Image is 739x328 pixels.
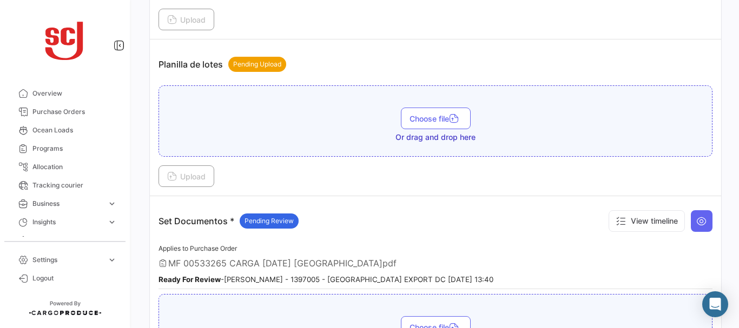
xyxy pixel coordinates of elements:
[9,121,121,139] a: Ocean Loads
[32,236,117,245] span: Carbon Footprint
[395,132,476,143] span: Or drag and drop here
[32,255,103,265] span: Settings
[159,213,299,229] p: Set Documentos *
[107,255,117,265] span: expand_more
[38,13,92,67] img: scj_logo1.svg
[32,107,117,117] span: Purchase Orders
[107,199,117,209] span: expand_more
[9,176,121,195] a: Tracking courier
[401,108,471,129] button: Choose file
[159,57,286,72] p: Planilla de lotes
[32,217,103,227] span: Insights
[159,244,237,252] span: Applies to Purchase Order
[32,199,103,209] span: Business
[107,217,117,227] span: expand_more
[159,9,214,30] button: Upload
[233,59,281,69] span: Pending Upload
[159,275,493,284] small: - [PERSON_NAME] - 1397005 - [GEOGRAPHIC_DATA] EXPORT DC [DATE] 13:40
[9,139,121,158] a: Programs
[702,291,728,317] div: Abrir Intercom Messenger
[410,114,462,123] span: Choose file
[9,231,121,250] a: Carbon Footprint
[32,144,117,153] span: Programs
[168,258,397,269] span: MF 00533265 CARGA [DATE] [GEOGRAPHIC_DATA]pdf
[245,216,294,226] span: Pending Review
[32,180,117,190] span: Tracking courier
[9,158,121,176] a: Allocation
[167,172,206,181] span: Upload
[9,103,121,121] a: Purchase Orders
[159,275,221,284] b: Ready For Review
[159,165,214,187] button: Upload
[609,210,685,232] button: View timeline
[9,84,121,103] a: Overview
[32,125,117,135] span: Ocean Loads
[167,15,206,24] span: Upload
[32,273,117,283] span: Logout
[32,162,117,172] span: Allocation
[32,89,117,98] span: Overview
